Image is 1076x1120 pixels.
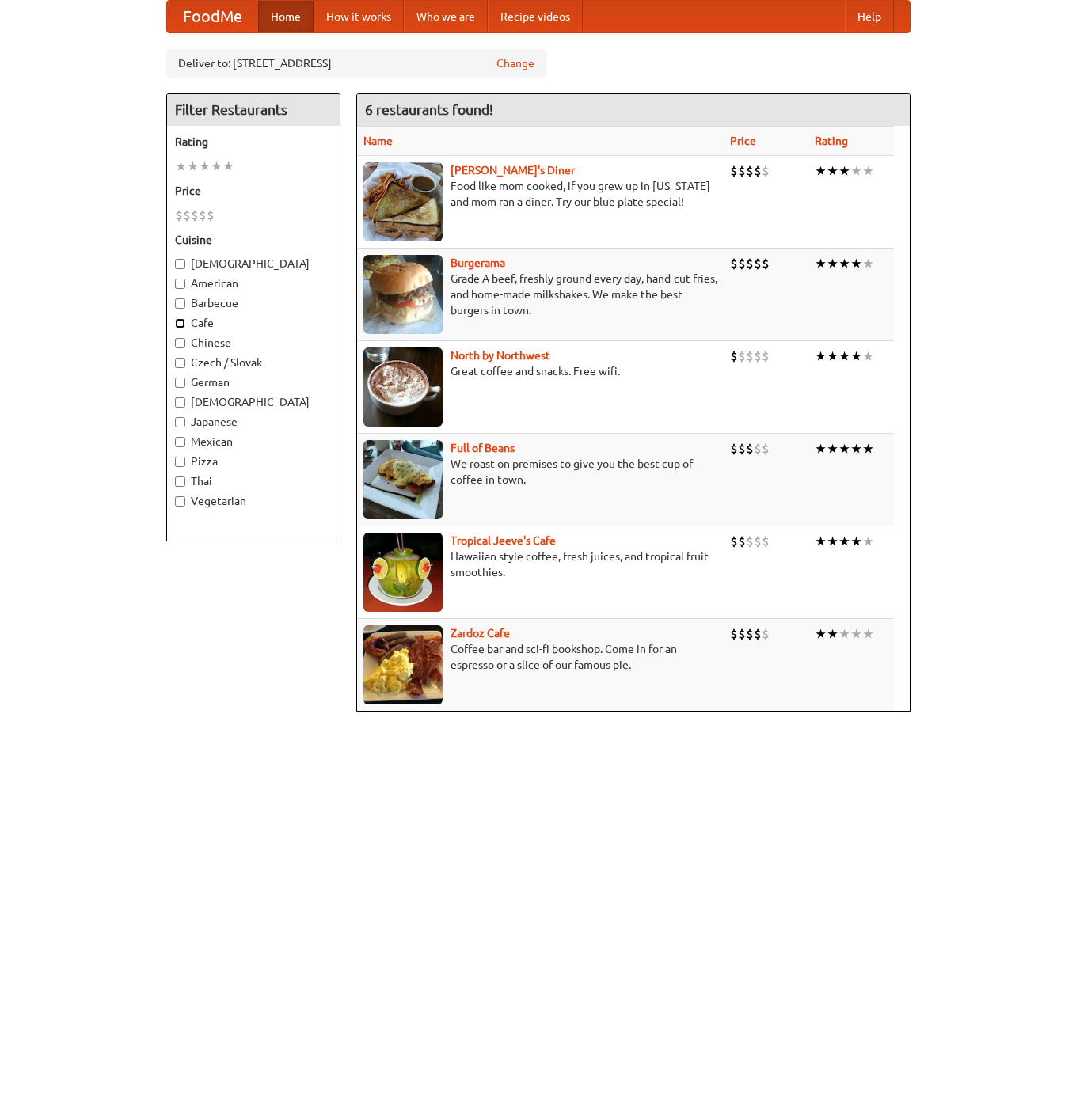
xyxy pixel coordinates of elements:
[363,255,443,334] img: burgerama.jpg
[451,349,550,362] a: North by Northwest
[746,347,754,365] li: $
[815,625,827,643] li: ★
[730,625,738,643] li: $
[363,549,717,580] p: Hawaiian style coffee, fresh juices, and tropical fruit smoothies.
[827,440,838,457] li: ★
[175,414,332,430] label: Japanese
[827,625,838,643] li: ★
[827,162,838,180] li: ★
[850,625,862,643] li: ★
[175,298,185,309] input: Barbecue
[730,440,738,457] li: $
[746,255,754,272] li: $
[175,434,332,450] label: Mexican
[730,162,738,180] li: $
[363,135,393,147] a: Name
[175,259,185,269] input: [DEMOGRAPHIC_DATA]
[754,162,762,180] li: $
[211,158,222,175] li: ★
[363,625,443,704] img: zardoz.jpg
[738,162,746,180] li: $
[746,625,754,643] li: $
[862,533,874,550] li: ★
[451,256,505,269] a: Burgerama
[815,255,827,272] li: ★
[746,533,754,550] li: $
[175,315,332,331] label: Cafe
[496,55,534,71] a: Change
[175,493,332,509] label: Vegetarian
[175,417,185,427] input: Japanese
[191,207,199,224] li: $
[175,473,332,489] label: Thai
[730,533,738,550] li: $
[363,456,717,488] p: We roast on premises to give you the best cup of coffee in town.
[451,627,510,640] a: Zardoz Cafe
[746,162,754,180] li: $
[762,347,770,365] li: $
[175,232,332,248] h5: Cuisine
[167,94,340,126] h4: Filter Restaurants
[175,158,187,175] li: ★
[738,440,746,457] li: $
[850,533,862,550] li: ★
[365,102,493,117] ng-pluralize: 6 restaurants found!
[827,255,838,272] li: ★
[845,1,894,32] a: Help
[754,255,762,272] li: $
[175,295,332,311] label: Barbecue
[175,397,185,408] input: [DEMOGRAPHIC_DATA]
[488,1,583,32] a: Recipe videos
[363,363,717,379] p: Great coffee and snacks. Free wifi.
[207,207,215,224] li: $
[451,534,556,547] a: Tropical Jeeve's Cafe
[187,158,199,175] li: ★
[175,318,185,328] input: Cafe
[838,162,850,180] li: ★
[199,207,207,224] li: $
[730,347,738,365] li: $
[850,440,862,457] li: ★
[363,271,717,318] p: Grade A beef, freshly ground every day, hand-cut fries, and home-made milkshakes. We make the bes...
[175,437,185,447] input: Mexican
[754,440,762,457] li: $
[167,1,258,32] a: FoodMe
[404,1,488,32] a: Who we are
[175,134,332,150] h5: Rating
[762,533,770,550] li: $
[175,476,185,487] input: Thai
[363,440,443,519] img: beans.jpg
[738,347,746,365] li: $
[815,162,827,180] li: ★
[850,255,862,272] li: ★
[762,255,770,272] li: $
[175,496,185,507] input: Vegetarian
[754,625,762,643] li: $
[730,255,738,272] li: $
[175,454,332,469] label: Pizza
[451,164,575,177] a: [PERSON_NAME]'s Diner
[222,158,234,175] li: ★
[762,625,770,643] li: $
[754,347,762,365] li: $
[451,442,515,454] a: Full of Beans
[838,625,850,643] li: ★
[862,347,874,365] li: ★
[363,162,443,241] img: sallys.jpg
[175,279,185,289] input: American
[175,183,332,199] h5: Price
[363,178,717,210] p: Food like mom cooked, if you grew up in [US_STATE] and mom ran a diner. Try our blue plate special!
[738,533,746,550] li: $
[850,162,862,180] li: ★
[815,533,827,550] li: ★
[183,207,191,224] li: $
[738,625,746,643] li: $
[827,347,838,365] li: ★
[762,440,770,457] li: $
[838,533,850,550] li: ★
[166,49,546,78] div: Deliver to: [STREET_ADDRESS]
[175,374,332,390] label: German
